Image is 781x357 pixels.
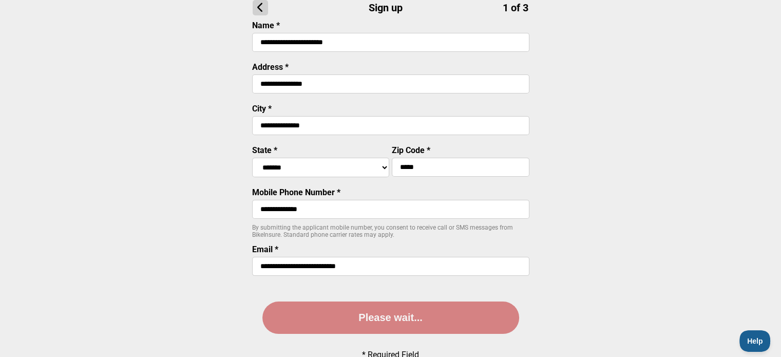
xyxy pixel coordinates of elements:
span: 1 of 3 [503,2,528,14]
label: Zip Code * [392,145,430,155]
p: By submitting the applicant mobile number, you consent to receive call or SMS messages from BikeI... [252,224,529,238]
label: Address * [252,62,289,72]
iframe: Toggle Customer Support [739,330,771,352]
label: Mobile Phone Number * [252,187,340,197]
label: State * [252,145,277,155]
label: City * [252,104,272,114]
label: Name * [252,21,280,30]
label: Email * [252,245,278,254]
